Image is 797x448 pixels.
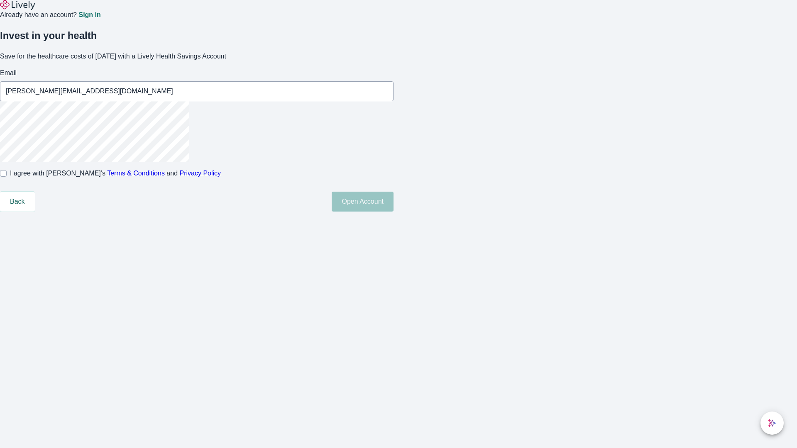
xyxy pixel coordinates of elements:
[768,419,776,427] svg: Lively AI Assistant
[180,170,221,177] a: Privacy Policy
[78,12,100,18] a: Sign in
[107,170,165,177] a: Terms & Conditions
[10,168,221,178] span: I agree with [PERSON_NAME]’s and
[760,411,784,435] button: chat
